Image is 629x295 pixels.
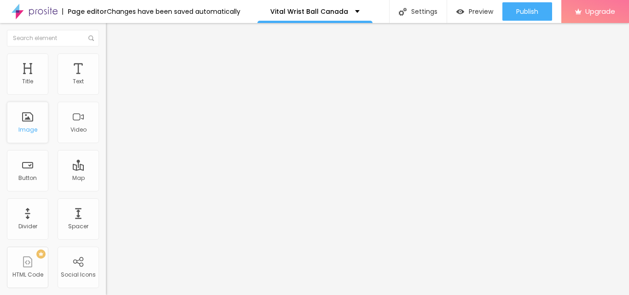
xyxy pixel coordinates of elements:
div: Title [22,78,33,85]
div: HTML Code [12,272,43,278]
input: Search element [7,30,99,46]
span: Publish [516,8,538,15]
button: Preview [447,2,502,21]
div: Button [18,175,37,181]
button: Publish [502,2,552,21]
p: Vital Wrist Ball Canada [270,8,348,15]
span: Upgrade [585,7,615,15]
div: Divider [18,223,37,230]
img: Icone [399,8,407,16]
div: Text [73,78,84,85]
div: Spacer [68,223,88,230]
span: Preview [469,8,493,15]
div: Image [18,127,37,133]
iframe: Editor [106,23,629,295]
div: Video [70,127,87,133]
img: Icone [88,35,94,41]
div: Map [72,175,85,181]
div: Social Icons [61,272,96,278]
div: Changes have been saved automatically [107,8,240,15]
div: Page editor [62,8,107,15]
img: view-1.svg [456,8,464,16]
